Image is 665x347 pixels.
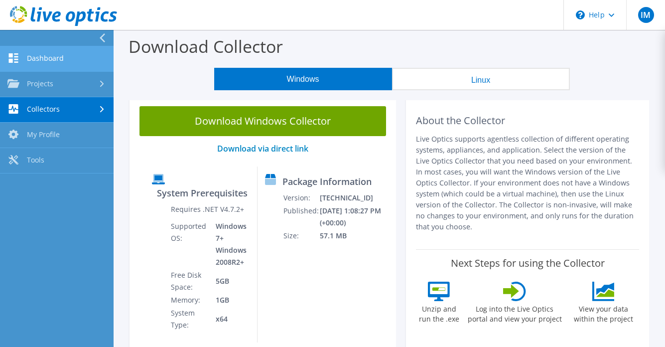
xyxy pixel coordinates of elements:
td: 5GB [208,269,250,294]
button: Windows [214,68,392,90]
td: Size: [283,229,319,242]
label: Requires .NET V4.7.2+ [171,204,244,214]
label: View your data within the project [567,301,639,324]
a: Download via direct link [217,143,308,154]
td: [DATE] 1:08:27 PM (+00:00) [319,204,392,229]
td: Free Disk Space: [170,269,208,294]
td: 57.1 MB [319,229,392,242]
h2: About the Collector [416,115,639,127]
a: Download Windows Collector [139,106,386,136]
label: Unzip and run the .exe [416,301,462,324]
td: Memory: [170,294,208,307]
label: Download Collector [129,35,283,58]
td: Published: [283,204,319,229]
label: Next Steps for using the Collector [451,257,605,269]
td: 1GB [208,294,250,307]
button: Linux [392,68,570,90]
label: Log into the Live Optics portal and view your project [467,301,562,324]
td: System Type: [170,307,208,332]
label: Package Information [282,176,372,186]
p: Live Optics supports agentless collection of different operating systems, appliances, and applica... [416,134,639,232]
td: Windows 7+ Windows 2008R2+ [208,220,250,269]
svg: \n [576,10,585,19]
span: IM [638,7,654,23]
td: Version: [283,191,319,204]
td: x64 [208,307,250,332]
label: System Prerequisites [157,188,248,198]
td: [TECHNICAL_ID] [319,191,392,204]
td: Supported OS: [170,220,208,269]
